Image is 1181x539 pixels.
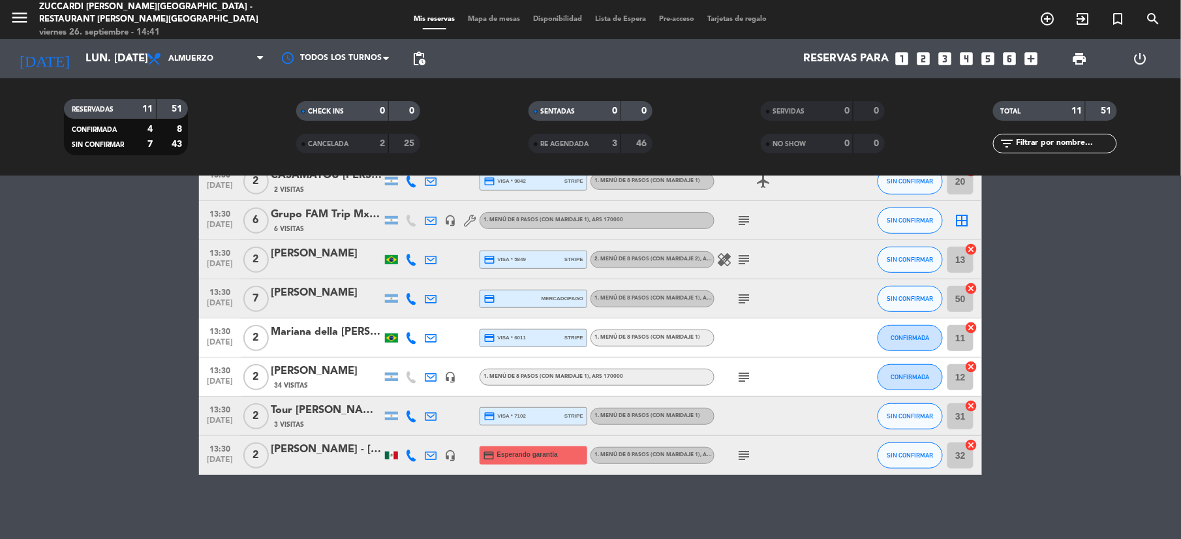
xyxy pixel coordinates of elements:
span: stripe [564,412,583,420]
strong: 43 [172,140,185,149]
div: viernes 26. septiembre - 14:41 [39,26,286,39]
span: [DATE] [204,181,236,196]
i: cancel [965,243,978,256]
i: headset_mic [444,215,456,226]
i: looks_5 [979,50,996,67]
span: SIN CONFIRMAR [887,177,934,185]
span: [DATE] [204,299,236,314]
i: healing [716,252,732,268]
span: SERVIDAS [773,108,805,115]
span: visa * 7102 [483,410,526,422]
i: menu [10,8,29,27]
span: 1. MENÚ DE 8 PASOS (con maridaje 1) [594,413,700,418]
i: add_box [1022,50,1039,67]
span: SIN CONFIRMAR [887,295,934,302]
span: , ARS 170000 [700,452,734,457]
span: mercadopago [542,294,583,303]
span: 13:30 [204,284,236,299]
i: search [1146,11,1161,27]
button: SIN CONFIRMAR [878,168,943,194]
i: looks_4 [958,50,975,67]
strong: 3 [612,139,617,148]
i: arrow_drop_down [121,51,137,67]
span: 1. MENÚ DE 8 PASOS (con maridaje 1) [483,217,623,223]
span: visa * 9842 [483,176,526,187]
span: , ARS 230000 [700,256,734,262]
span: 7 [243,286,269,312]
i: filter_list [1000,136,1015,151]
i: [DATE] [10,44,79,73]
div: LOG OUT [1110,39,1171,78]
span: SIN CONFIRMAR [887,452,934,459]
span: [DATE] [204,221,236,236]
button: CONFIRMADA [878,364,943,390]
strong: 51 [1101,106,1114,115]
button: SIN CONFIRMAR [878,208,943,234]
span: 6 [243,208,269,234]
i: subject [736,448,752,463]
span: visa * 5849 [483,254,526,266]
span: SIN CONFIRMAR [72,142,124,148]
i: credit_card [483,450,495,461]
i: airplanemode_active [756,174,771,189]
button: CONFIRMADA [878,325,943,351]
span: CONFIRMADA [891,373,930,380]
i: turned_in_not [1111,11,1126,27]
i: power_settings_new [1133,51,1148,67]
button: SIN CONFIRMAR [878,442,943,469]
span: 1. MENÚ DE 8 PASOS (con maridaje 1) [594,296,734,301]
span: Almuerzo [168,54,213,63]
span: CANCELADA [308,141,348,147]
span: 2 [243,442,269,469]
span: NO SHOW [773,141,806,147]
i: looks_3 [936,50,953,67]
strong: 0 [642,106,650,115]
strong: 25 [405,139,418,148]
strong: 4 [147,125,153,134]
i: add_circle_outline [1040,11,1056,27]
span: CONFIRMADA [72,127,117,133]
strong: 0 [844,139,850,148]
span: stripe [564,255,583,264]
span: [DATE] [204,377,236,392]
strong: 11 [142,104,153,114]
span: pending_actions [411,51,427,67]
span: , ARS 170000 [589,217,623,223]
strong: 2 [380,139,385,148]
span: 1. MENÚ DE 8 PASOS (con maridaje 1) [594,335,700,340]
span: SIN CONFIRMAR [887,217,934,224]
span: 13:30 [204,206,236,221]
span: Mis reservas [408,16,462,23]
span: 13:30 [204,245,236,260]
span: 6 Visitas [274,224,304,234]
span: [DATE] [204,260,236,275]
span: [DATE] [204,416,236,431]
span: stripe [564,177,583,185]
span: , ARS 170000 [589,374,623,379]
i: headset_mic [444,371,456,383]
i: subject [736,213,752,228]
i: cancel [965,399,978,412]
span: RESERVADAS [72,106,114,113]
button: SIN CONFIRMAR [878,247,943,273]
span: Lista de Espera [589,16,653,23]
span: Disponibilidad [527,16,589,23]
div: Mariana della [PERSON_NAME] [271,324,382,341]
button: SIN CONFIRMAR [878,286,943,312]
i: credit_card [483,254,495,266]
span: 1. MENÚ DE 8 PASOS (con maridaje 1) [594,452,734,457]
span: print [1071,51,1087,67]
span: visa * 6011 [483,332,526,344]
button: SIN CONFIRMAR [878,403,943,429]
strong: 8 [177,125,185,134]
div: Grupo FAM Trip Mx (Vintura) [271,206,382,223]
div: [PERSON_NAME] [271,363,382,380]
i: credit_card [483,176,495,187]
div: [PERSON_NAME] [271,245,382,262]
i: credit_card [483,410,495,422]
span: CONFIRMADA [891,334,930,341]
span: Esperando garantía [497,450,558,460]
span: 34 Visitas [274,380,308,391]
i: cancel [965,321,978,334]
span: Pre-acceso [653,16,701,23]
